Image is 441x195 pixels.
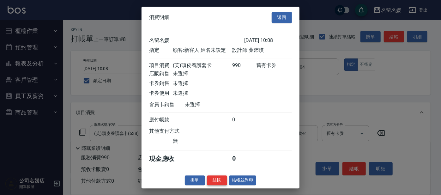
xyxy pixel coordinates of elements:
div: 未選擇 [173,90,232,97]
div: 卡券使用 [149,90,173,97]
div: 店販銷售 [149,70,173,77]
div: 無 [173,138,232,144]
div: 指定 [149,47,173,54]
div: (芙)頭皮養護套卡 [173,62,232,69]
div: 會員卡銷售 [149,101,185,108]
div: 其他支付方式 [149,128,197,135]
span: 消費明細 [149,14,169,21]
button: 返回 [272,12,292,23]
div: 未選擇 [173,70,232,77]
div: 項目消費 [149,62,173,69]
div: 990 [233,62,256,69]
div: 未選擇 [185,101,244,108]
div: 卡券銷售 [149,80,173,87]
div: 舊有卡券 [256,62,292,69]
div: 顧客: 新客人 姓名未設定 [173,47,232,54]
button: 掛單 [185,175,205,185]
div: 0 [233,155,256,163]
div: 設計師: 葉沛琪 [233,47,292,54]
div: 未選擇 [173,80,232,87]
div: [DATE] 10:08 [244,37,292,44]
button: 結帳並列印 [229,175,257,185]
div: 0 [233,117,256,123]
button: 結帳 [207,175,227,185]
div: 名留名媛 [149,37,244,44]
div: 應付帳款 [149,117,173,123]
div: 現金應收 [149,155,185,163]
